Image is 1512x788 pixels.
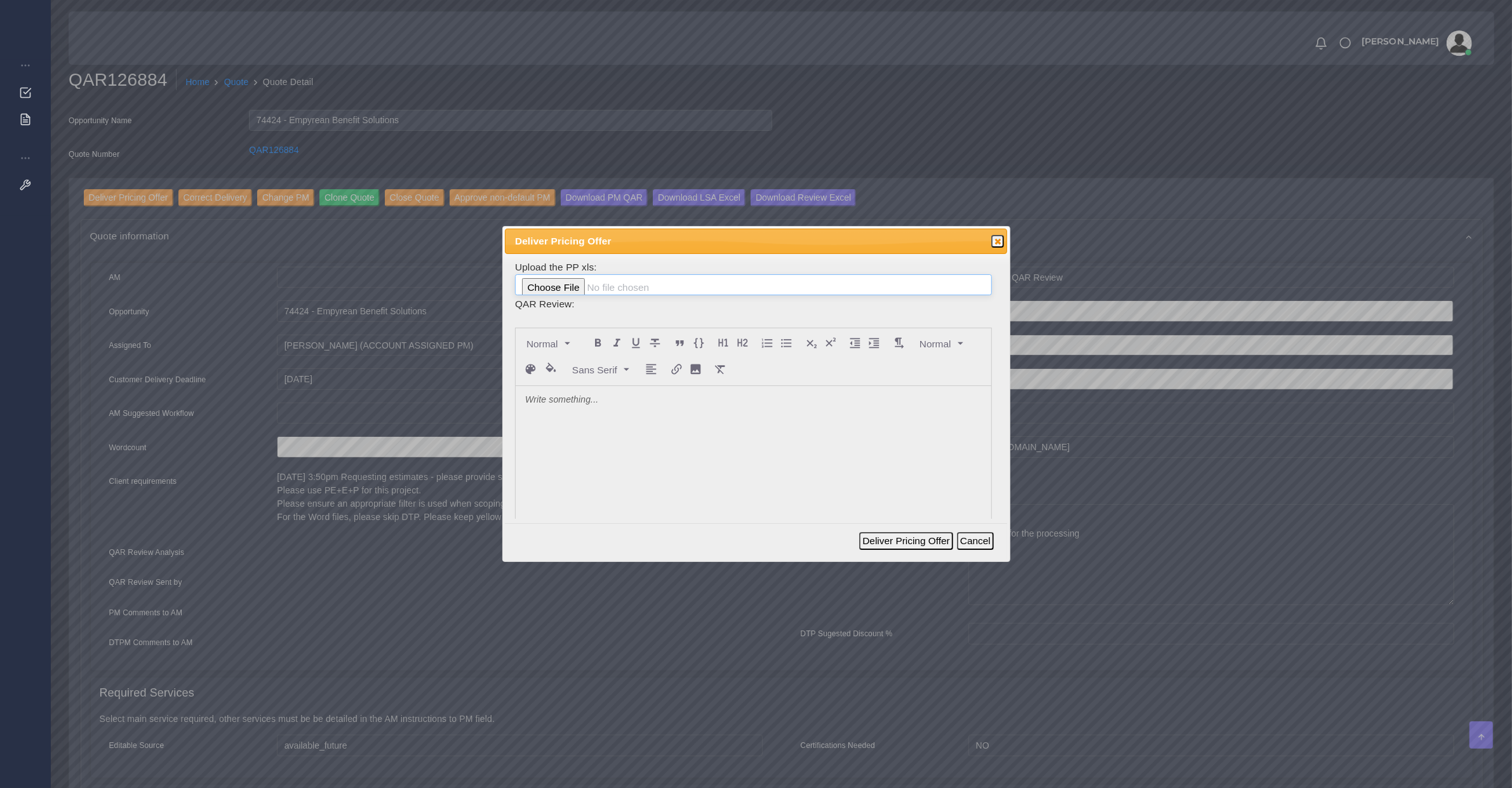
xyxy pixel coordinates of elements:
td: QAR Review: [514,296,993,312]
span: Deliver Pricing Offer [515,234,949,248]
button: Close [991,235,1004,248]
button: Cancel [957,532,994,550]
button: Deliver Pricing Offer [859,532,953,550]
td: Upload the PP xls: [514,259,993,297]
